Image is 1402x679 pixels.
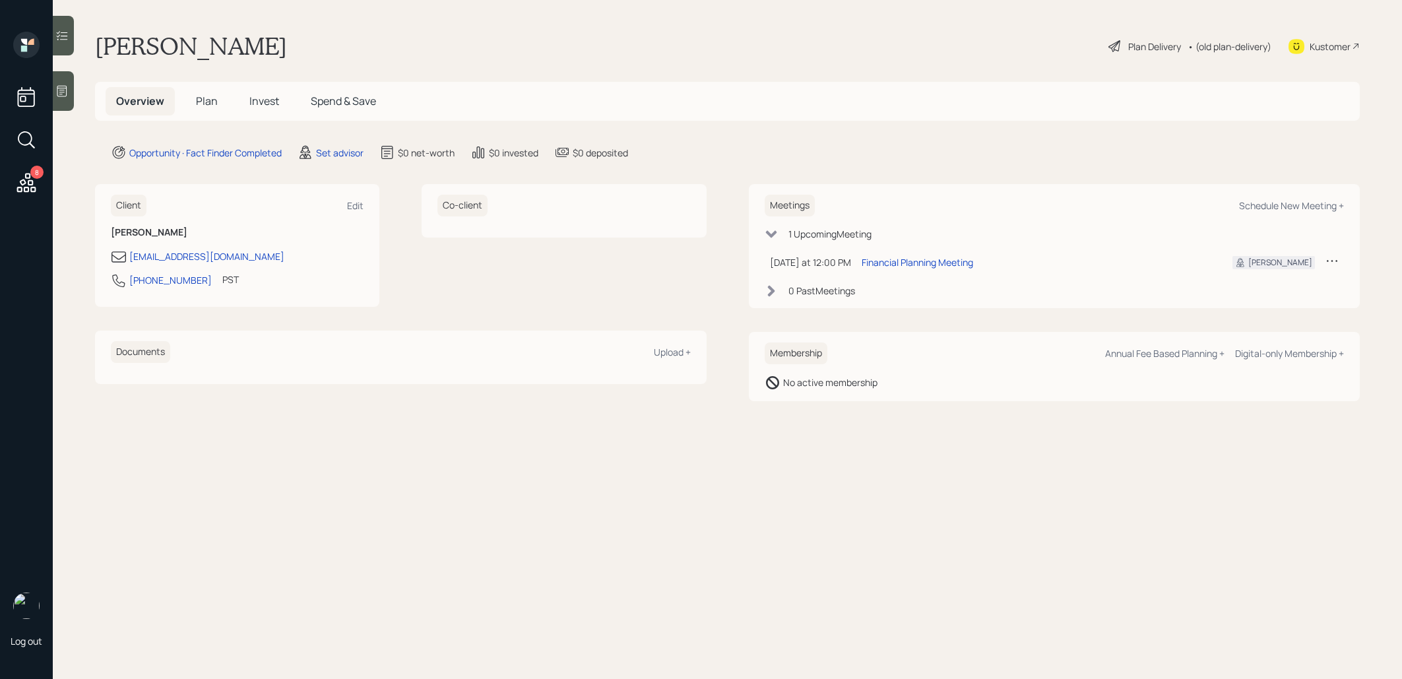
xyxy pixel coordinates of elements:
[1235,347,1344,360] div: Digital-only Membership +
[1248,257,1312,269] div: [PERSON_NAME]
[249,94,279,108] span: Invest
[347,199,364,212] div: Edit
[770,255,851,269] div: [DATE] at 12:00 PM
[111,195,146,216] h6: Client
[1128,40,1181,53] div: Plan Delivery
[222,273,239,286] div: PST
[862,255,973,269] div: Financial Planning Meeting
[129,273,212,287] div: [PHONE_NUMBER]
[573,146,628,160] div: $0 deposited
[129,249,284,263] div: [EMAIL_ADDRESS][DOMAIN_NAME]
[116,94,164,108] span: Overview
[1105,347,1225,360] div: Annual Fee Based Planning +
[437,195,488,216] h6: Co-client
[489,146,538,160] div: $0 invested
[11,635,42,647] div: Log out
[765,342,827,364] h6: Membership
[129,146,282,160] div: Opportunity · Fact Finder Completed
[311,94,376,108] span: Spend & Save
[111,227,364,238] h6: [PERSON_NAME]
[788,227,872,241] div: 1 Upcoming Meeting
[1188,40,1271,53] div: • (old plan-delivery)
[654,346,691,358] div: Upload +
[111,341,170,363] h6: Documents
[196,94,218,108] span: Plan
[316,146,364,160] div: Set advisor
[783,375,877,389] div: No active membership
[13,593,40,619] img: treva-nostdahl-headshot.png
[788,284,855,298] div: 0 Past Meeting s
[30,166,44,179] div: 8
[1310,40,1351,53] div: Kustomer
[398,146,455,160] div: $0 net-worth
[765,195,815,216] h6: Meetings
[95,32,287,61] h1: [PERSON_NAME]
[1239,199,1344,212] div: Schedule New Meeting +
